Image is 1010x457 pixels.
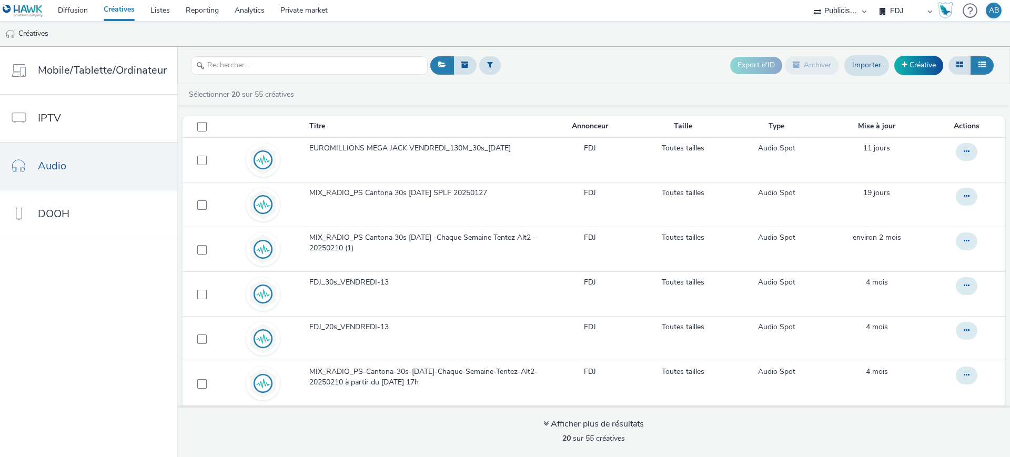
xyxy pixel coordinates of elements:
th: Mise à jour [821,116,933,137]
a: 6 août 2025, 18:07 [853,232,901,243]
span: DOOH [38,206,69,221]
a: Toutes tailles [662,367,704,377]
a: Audio Spot [758,143,795,154]
span: environ 2 mois [853,232,901,242]
a: Toutes tailles [662,143,704,154]
a: Audio Spot [758,277,795,288]
span: IPTV [38,110,61,126]
a: Audio Spot [758,367,795,377]
a: 6 juin 2025, 19:02 [866,277,888,288]
img: audio.svg [248,234,278,265]
a: 6 juin 2025, 18:36 [866,322,888,332]
img: Hawk Academy [937,2,953,19]
span: Audio [38,158,66,174]
button: Export d'ID [730,57,782,74]
img: undefined Logo [3,4,43,17]
a: Hawk Academy [937,2,957,19]
a: FDJ [584,322,596,332]
a: Audio Spot [758,232,795,243]
span: Mobile/Tablette/Ordinateur [38,63,167,78]
button: Archiver [785,56,839,74]
a: EUROMILLIONS MEGA JACK VENDREDI_130M_30s_[DATE] [309,143,547,159]
a: 5 juin 2025, 20:30 [866,367,888,377]
a: 19 septembre 2025, 10:13 [863,143,890,154]
a: Audio Spot [758,322,795,332]
img: audio.svg [248,323,278,354]
a: MIX_RADIO_PS-Cantona-30s-[DATE]-Chaque-Semaine-Tentez-Alt2-20250210 à partir du [DATE] 17h [309,367,547,393]
a: FDJ_20s_VENDREDI-13 [309,322,547,338]
strong: 20 [231,89,240,99]
div: Afficher plus de résultats [543,418,644,430]
span: FDJ_30s_VENDREDI-13 [309,277,393,288]
input: Rechercher... [191,56,428,75]
a: MIX_RADIO_PS Cantona 30s [DATE] -Chaque Semaine Tentez Alt2 - 20250210 (1) [309,232,547,259]
span: MIX_RADIO_PS Cantona 30s [DATE] -Chaque Semaine Tentez Alt2 - 20250210 (1) [309,232,542,254]
a: FDJ_30s_VENDREDI-13 [309,277,547,293]
a: 11 septembre 2025, 18:04 [863,188,890,198]
span: 19 jours [863,188,890,198]
th: Type [733,116,821,137]
img: audio.svg [248,279,278,309]
a: Audio Spot [758,188,795,198]
img: audio.svg [248,189,278,220]
a: Importer [844,55,889,75]
span: MIX_RADIO_PS-Cantona-30s-[DATE]-Chaque-Semaine-Tentez-Alt2-20250210 à partir du [DATE] 17h [309,367,542,388]
span: 4 mois [866,367,888,377]
span: 4 mois [866,322,888,332]
a: FDJ [584,143,596,154]
a: Toutes tailles [662,277,704,288]
a: Toutes tailles [662,322,704,332]
span: EUROMILLIONS MEGA JACK VENDREDI_130M_30s_[DATE] [309,143,515,154]
span: 11 jours [863,143,890,153]
img: audio [5,29,16,39]
a: FDJ [584,232,596,243]
span: sur 55 créatives [562,433,625,443]
a: Toutes tailles [662,188,704,198]
a: Toutes tailles [662,232,704,243]
strong: 20 [562,433,571,443]
a: FDJ [584,277,596,288]
div: AB [989,3,999,18]
a: Créative [894,56,943,75]
a: MIX_RADIO_PS Cantona 30s [DATE] SPLF 20250127 [309,188,547,204]
a: FDJ [584,188,596,198]
a: FDJ [584,367,596,377]
button: Grille [948,56,971,74]
a: Sélectionner sur 55 créatives [188,89,298,99]
th: Titre [308,116,548,137]
span: FDJ_20s_VENDREDI-13 [309,322,393,332]
button: Liste [971,56,994,74]
span: 4 mois [866,277,888,287]
img: audio.svg [248,368,278,399]
span: MIX_RADIO_PS Cantona 30s [DATE] SPLF 20250127 [309,188,491,198]
img: audio.svg [248,145,278,175]
th: Annonceur [548,116,633,137]
th: Taille [633,116,732,137]
th: Actions [933,116,1005,137]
